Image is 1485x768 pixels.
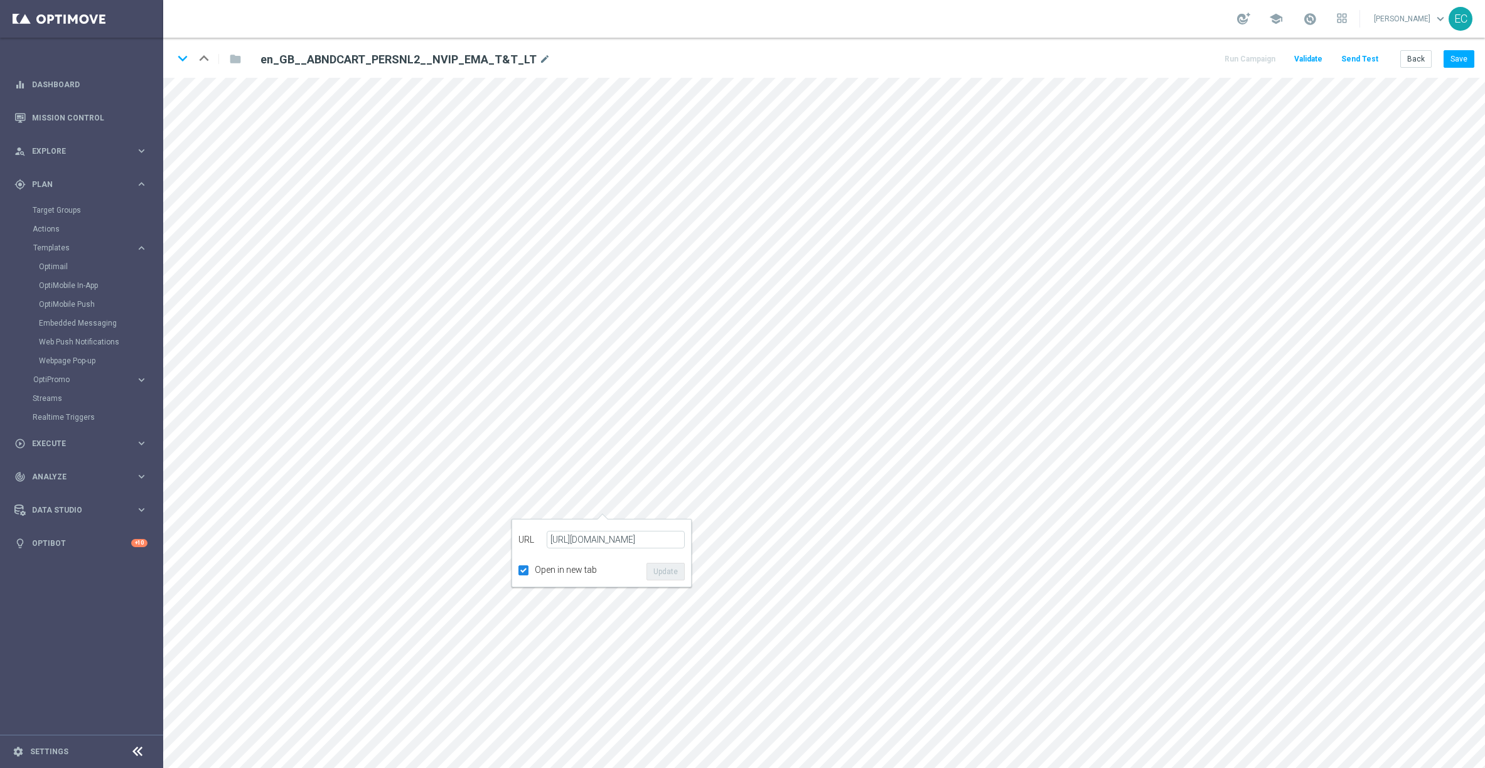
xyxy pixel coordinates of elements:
[14,179,26,190] i: gps_fixed
[33,244,123,252] span: Templates
[1449,7,1472,31] div: EC
[14,472,148,482] button: track_changes Analyze keyboard_arrow_right
[14,526,147,560] div: Optibot
[33,376,136,383] div: OptiPromo
[14,538,26,549] i: lightbulb
[131,539,147,547] div: +10
[136,145,147,157] i: keyboard_arrow_right
[33,375,148,385] button: OptiPromo keyboard_arrow_right
[39,337,131,347] a: Web Push Notifications
[1400,50,1432,68] button: Back
[14,101,147,134] div: Mission Control
[39,276,162,295] div: OptiMobile In-App
[39,295,162,314] div: OptiMobile Push
[33,243,148,253] button: Templates keyboard_arrow_right
[33,238,162,370] div: Templates
[136,178,147,190] i: keyboard_arrow_right
[1373,9,1449,28] a: [PERSON_NAME]keyboard_arrow_down
[539,52,550,67] i: mode_edit
[30,748,68,755] a: Settings
[39,356,131,366] a: Webpage Pop-up
[32,101,147,134] a: Mission Control
[39,318,131,328] a: Embedded Messaging
[14,80,148,90] button: equalizer Dashboard
[14,79,26,90] i: equalizer
[646,563,685,580] button: Update
[1339,51,1380,68] button: Send Test
[32,506,136,514] span: Data Studio
[14,68,147,101] div: Dashboard
[1292,51,1324,68] button: Validate
[33,220,162,238] div: Actions
[1444,50,1474,68] button: Save
[33,412,131,422] a: Realtime Triggers
[14,439,148,449] button: play_circle_outline Execute keyboard_arrow_right
[14,438,26,449] i: play_circle_outline
[33,244,136,252] div: Templates
[14,471,26,483] i: track_changes
[39,257,162,276] div: Optimail
[14,146,148,156] button: person_search Explore keyboard_arrow_right
[1294,55,1322,63] span: Validate
[33,389,162,408] div: Streams
[518,535,534,545] label: URL
[33,393,131,403] a: Streams
[32,473,136,481] span: Analyze
[14,146,26,157] i: person_search
[39,314,162,333] div: Embedded Messaging
[39,280,131,291] a: OptiMobile In-App
[14,146,136,157] div: Explore
[33,376,123,383] span: OptiPromo
[33,224,131,234] a: Actions
[14,504,136,516] div: Data Studio
[32,147,136,155] span: Explore
[14,179,148,189] button: gps_fixed Plan keyboard_arrow_right
[32,181,136,188] span: Plan
[39,351,162,370] div: Webpage Pop-up
[32,440,136,447] span: Execute
[39,333,162,351] div: Web Push Notifications
[32,526,131,560] a: Optibot
[39,299,131,309] a: OptiMobile Push
[14,179,136,190] div: Plan
[39,262,131,272] a: Optimail
[14,538,148,548] button: lightbulb Optibot +10
[14,113,148,123] button: Mission Control
[173,49,192,68] i: keyboard_arrow_down
[136,374,147,386] i: keyboard_arrow_right
[33,408,162,427] div: Realtime Triggers
[136,437,147,449] i: keyboard_arrow_right
[33,201,162,220] div: Target Groups
[14,471,136,483] div: Analyze
[14,505,148,515] button: Data Studio keyboard_arrow_right
[260,52,537,67] h2: en_GB__ABNDCART_PERSNL2__NVIP_EMA_T&T_LT
[1269,12,1283,26] span: school
[535,565,597,575] label: Open in new tab
[1434,12,1447,26] span: keyboard_arrow_down
[32,68,147,101] a: Dashboard
[13,746,24,757] i: settings
[136,242,147,254] i: keyboard_arrow_right
[136,504,147,516] i: keyboard_arrow_right
[33,205,131,215] a: Target Groups
[14,438,136,449] div: Execute
[136,471,147,483] i: keyboard_arrow_right
[33,370,162,389] div: OptiPromo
